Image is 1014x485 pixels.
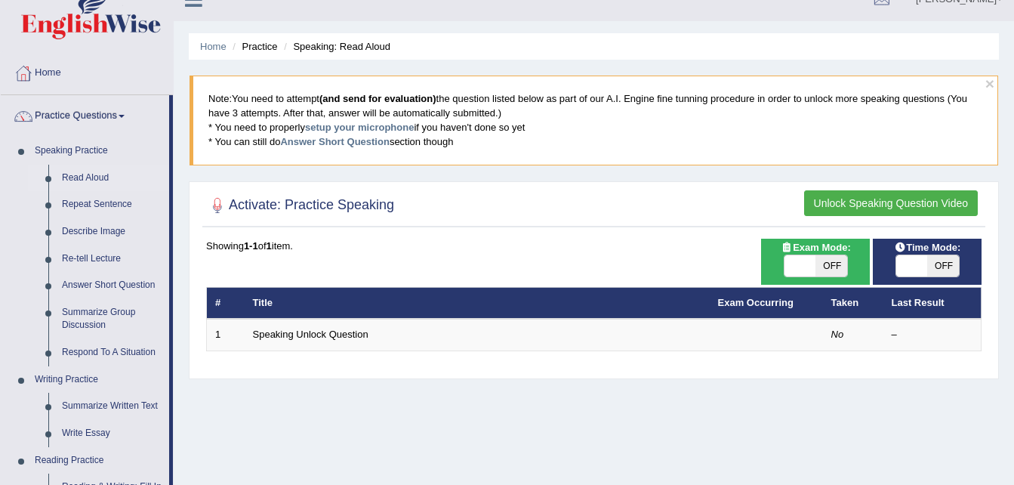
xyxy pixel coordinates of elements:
th: Title [245,287,710,319]
th: Last Result [883,287,982,319]
a: Re-tell Lecture [55,246,169,273]
td: 1 [207,319,245,351]
li: Speaking: Read Aloud [280,39,390,54]
span: Note: [208,93,232,104]
div: – [892,328,973,342]
div: Show exams occurring in exams [761,239,870,285]
a: Home [200,41,227,52]
a: Write Essay [55,420,169,447]
a: Read Aloud [55,165,169,192]
b: (and send for evaluation) [319,93,436,104]
button: × [985,76,994,91]
span: Exam Mode: [775,239,856,255]
div: Showing of item. [206,239,982,253]
a: setup your microphone [305,122,414,133]
a: Speaking Practice [28,137,169,165]
a: Summarize Written Text [55,393,169,420]
a: Home [1,52,173,90]
button: Unlock Speaking Question Video [804,190,978,216]
a: Reading Practice [28,447,169,474]
a: Answer Short Question [55,272,169,299]
span: Time Mode: [888,239,966,255]
a: Exam Occurring [718,297,794,308]
a: Speaking Unlock Question [253,329,368,340]
b: 1 [267,240,272,252]
blockquote: You need to attempt the question listed below as part of our A.I. Engine fine tunning procedure i... [190,76,998,165]
h2: Activate: Practice Speaking [206,194,394,217]
a: Repeat Sentence [55,191,169,218]
th: Taken [823,287,883,319]
a: Writing Practice [28,366,169,394]
span: OFF [815,255,847,276]
span: OFF [927,255,959,276]
a: Answer Short Question [280,136,389,147]
em: No [831,329,844,340]
a: Respond To A Situation [55,339,169,366]
a: Describe Image [55,218,169,246]
b: 1-1 [244,240,258,252]
a: Summarize Group Discussion [55,299,169,339]
th: # [207,287,245,319]
li: Practice [229,39,277,54]
a: Practice Questions [1,95,169,133]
